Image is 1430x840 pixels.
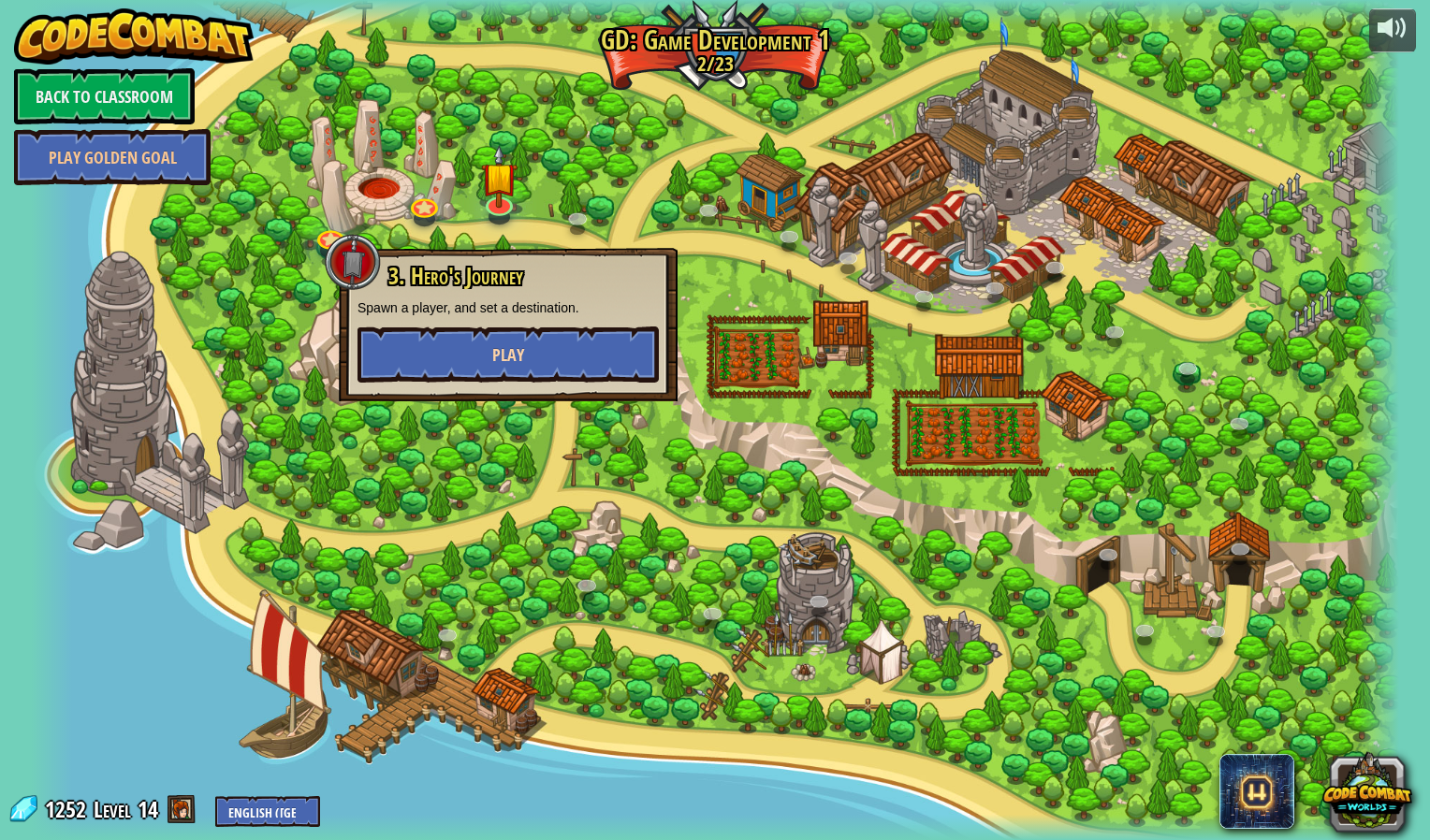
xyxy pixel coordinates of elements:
img: CodeCombat - Learn how to code by playing a game [14,8,254,65]
a: Back to Classroom [14,68,195,124]
a: Play Golden Goal [14,129,211,185]
span: Level [94,794,131,825]
span: 3. Hero's Journey [388,260,523,292]
p: Spawn a player, and set a destination. [357,298,659,317]
button: Play [357,326,659,383]
span: Play [492,343,524,367]
img: level-banner-started.png [481,145,518,209]
span: 1252 [45,794,92,824]
span: 14 [138,794,158,824]
button: Adjust volume [1369,8,1416,52]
